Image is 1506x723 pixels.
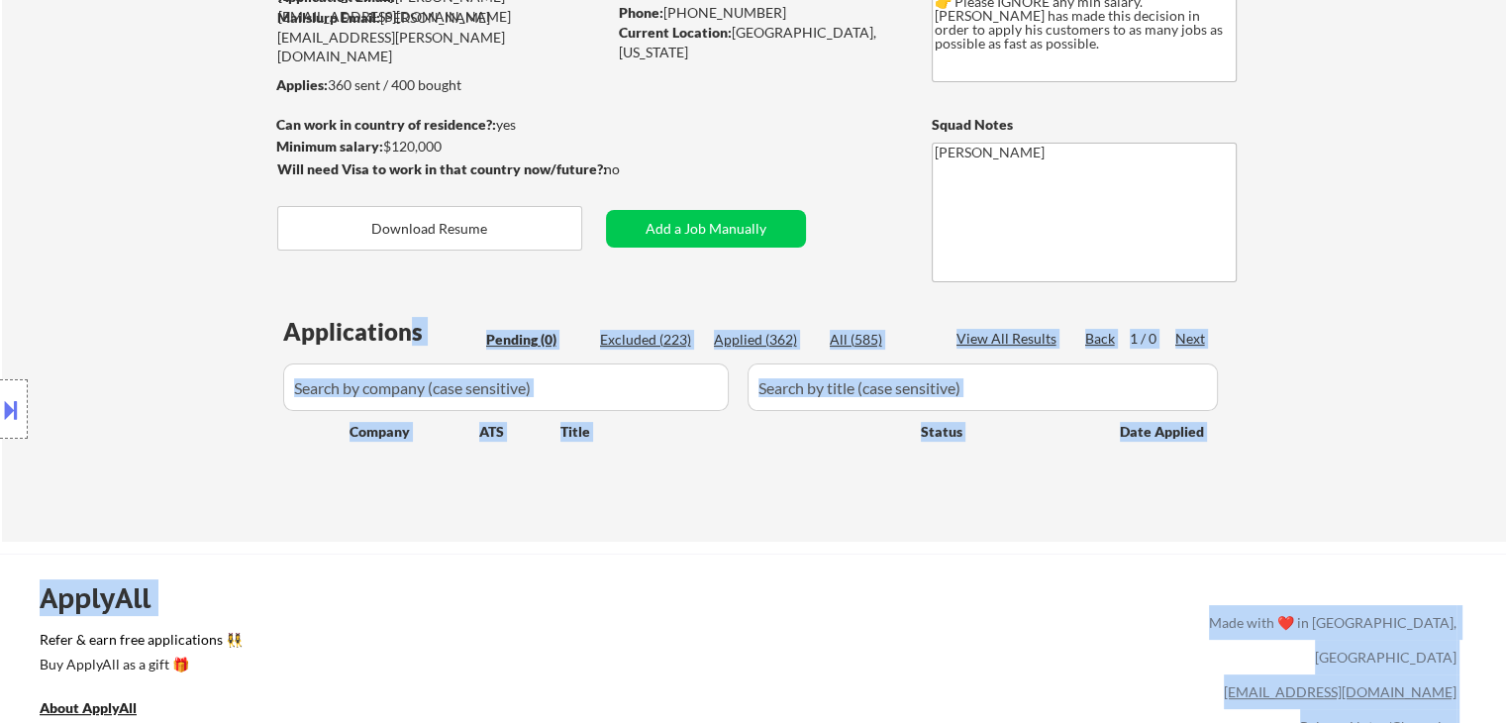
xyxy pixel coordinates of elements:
div: [PHONE_NUMBER] [619,3,899,23]
input: Search by title (case sensitive) [748,363,1218,411]
strong: Mailslurp Email: [277,9,380,26]
div: Company [350,422,479,442]
div: [GEOGRAPHIC_DATA], [US_STATE] [619,23,899,61]
button: Add a Job Manually [606,210,806,248]
input: Search by company (case sensitive) [283,363,729,411]
strong: Current Location: [619,24,732,41]
div: Made with ❤️ in [GEOGRAPHIC_DATA], [GEOGRAPHIC_DATA] [1201,605,1456,674]
strong: Will need Visa to work in that country now/future?: [277,160,607,177]
u: About ApplyAll [40,699,137,716]
div: no [604,159,660,179]
div: Pending (0) [486,330,585,350]
div: [PERSON_NAME][EMAIL_ADDRESS][PERSON_NAME][DOMAIN_NAME] [277,8,606,66]
a: About ApplyAll [40,697,164,722]
div: yes [276,115,600,135]
div: Title [560,422,902,442]
strong: Phone: [619,4,663,21]
div: 1 / 0 [1130,329,1175,349]
div: Applications [283,320,479,344]
div: Status [921,413,1091,449]
div: All (585) [830,330,929,350]
a: Refer & earn free applications 👯‍♀️ [40,633,795,654]
div: ATS [479,422,560,442]
a: [EMAIL_ADDRESS][DOMAIN_NAME] [1224,683,1456,700]
div: View All Results [956,329,1062,349]
div: 360 sent / 400 bought [276,75,606,95]
div: Date Applied [1120,422,1207,442]
div: $120,000 [276,137,606,156]
button: Download Resume [277,206,582,251]
div: Squad Notes [932,115,1237,135]
div: Back [1085,329,1117,349]
div: Excluded (223) [600,330,699,350]
strong: Can work in country of residence?: [276,116,496,133]
div: Applied (362) [714,330,813,350]
div: Next [1175,329,1207,349]
strong: Applies: [276,76,328,93]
